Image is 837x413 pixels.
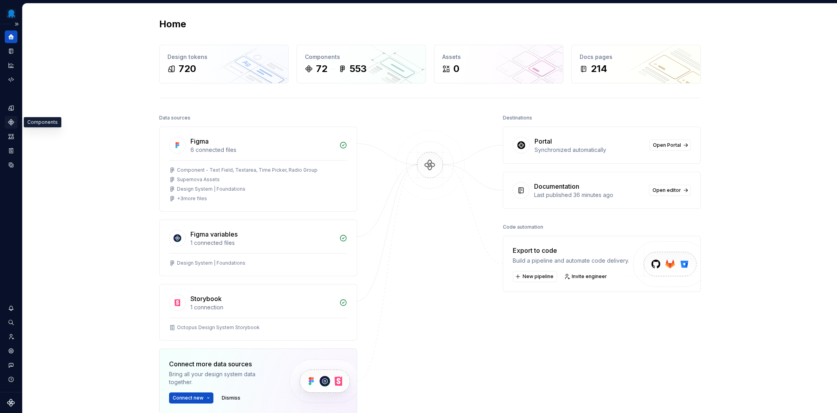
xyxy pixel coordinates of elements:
h2: Home [159,18,186,30]
a: Storybook stories [5,144,17,157]
div: Figma [190,136,209,146]
div: 1 connected files [190,239,335,247]
a: Data sources [5,159,17,171]
div: Storybook [190,294,222,303]
span: Open editor [652,187,681,193]
a: Documentation [5,45,17,57]
div: Build a pipeline and automate code delivery. [513,257,629,265]
div: Data sources [159,112,190,123]
div: Components [24,117,61,127]
div: 72 [316,63,327,75]
a: Components [5,116,17,129]
div: Octopus Design System Storybook [177,324,260,331]
span: Invite engineer [572,273,607,280]
svg: Supernova Logo [7,399,15,407]
div: Last published 36 minutes ago [534,191,644,199]
button: New pipeline [513,271,557,282]
div: Assets [442,53,555,61]
div: Portal [535,136,552,146]
a: Assets0 [434,45,563,83]
a: Analytics [5,59,17,72]
button: Notifications [5,302,17,314]
a: Assets [5,130,17,143]
a: Storybook1 connectionOctopus Design System Storybook [159,284,357,341]
button: Expand sidebar [11,19,22,30]
div: Figma variables [190,229,238,239]
a: Invite engineer [562,271,611,282]
div: Component - Text Field, Textarea, Time Picker, Radio Group [177,167,318,173]
a: Figma variables1 connected filesDesign System | Foundations [159,220,357,276]
div: Synchronized automatically [535,146,645,154]
span: Open Portal [653,142,681,148]
div: Design System | Foundations [177,186,245,192]
a: Settings [5,345,17,357]
a: Design tokens720 [159,45,289,83]
div: Design tokens [167,53,280,61]
a: Invite team [5,330,17,343]
button: Dismiss [218,392,244,404]
img: fcf53608-4560-46b3-9ec6-dbe177120620.png [6,9,16,19]
div: 553 [350,63,367,75]
a: Code automation [5,73,17,86]
div: Connect more data sources [169,359,276,369]
button: Contact support [5,359,17,371]
div: Supernova Assets [177,176,220,183]
div: 720 [179,63,196,75]
a: Components72553 [297,45,426,83]
div: 0 [453,63,459,75]
div: 6 connected files [190,146,335,154]
a: Figma6 connected filesComponent - Text Field, Textarea, Time Picker, Radio GroupSupernova AssetsD... [159,127,357,212]
div: Destinations [503,112,532,123]
a: Open Portal [649,140,691,151]
span: Connect new [173,395,204,401]
a: Design tokens [5,102,17,114]
div: Bring all your design system data together. [169,370,276,386]
span: New pipeline [523,273,554,280]
a: Open editor [649,185,691,196]
div: Documentation [534,182,579,191]
span: Dismiss [222,395,240,401]
a: Docs pages214 [571,45,701,83]
div: 214 [591,63,607,75]
div: 1 connection [190,303,335,311]
div: Design System | Foundations [177,260,245,266]
a: Home [5,30,17,43]
div: Components [305,53,418,61]
button: Connect new [169,392,213,404]
div: + 3 more files [177,195,207,202]
button: Search ⌘K [5,316,17,329]
div: Export to code [513,246,629,255]
div: Docs pages [580,53,692,61]
div: Code automation [503,222,543,233]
